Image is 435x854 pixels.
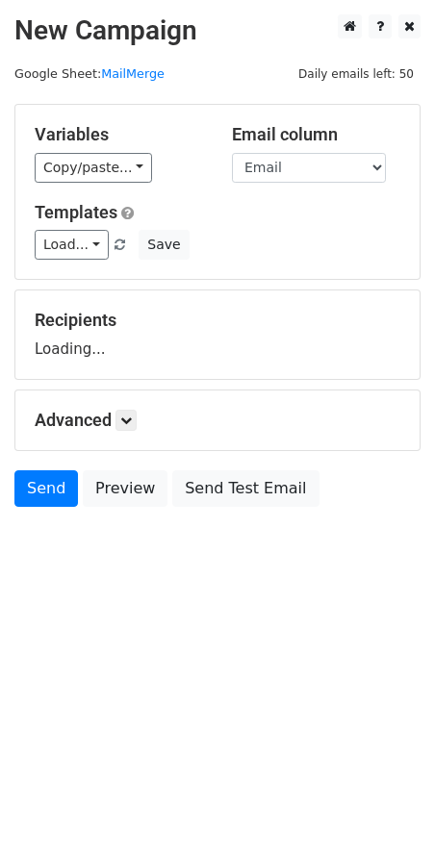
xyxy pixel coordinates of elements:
a: Preview [83,470,167,507]
a: Templates [35,202,117,222]
div: Loading... [35,310,400,360]
a: Copy/paste... [35,153,152,183]
h5: Variables [35,124,203,145]
h5: Email column [232,124,400,145]
a: Load... [35,230,109,260]
small: Google Sheet: [14,66,165,81]
a: MailMerge [101,66,165,81]
h2: New Campaign [14,14,421,47]
a: Send [14,470,78,507]
a: Daily emails left: 50 [292,66,421,81]
h5: Advanced [35,410,400,431]
span: Daily emails left: 50 [292,63,421,85]
a: Send Test Email [172,470,319,507]
button: Save [139,230,189,260]
h5: Recipients [35,310,400,331]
